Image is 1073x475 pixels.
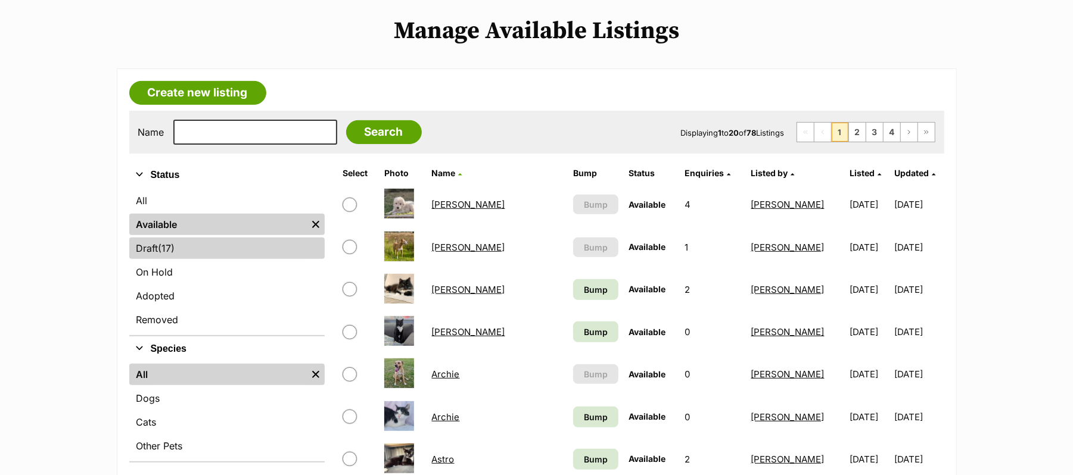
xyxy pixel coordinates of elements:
[680,269,745,310] td: 2
[129,237,325,259] a: Draft
[584,326,608,338] span: Bump
[680,311,745,352] td: 0
[573,321,618,342] a: Bump
[307,214,325,235] a: Remove filter
[432,368,460,380] a: Archie
[432,284,505,295] a: [PERSON_NAME]
[680,396,745,437] td: 0
[629,454,666,464] span: Available
[751,454,825,465] a: [PERSON_NAME]
[129,364,307,385] a: All
[629,199,666,210] span: Available
[129,167,325,183] button: Status
[573,364,618,384] button: Bump
[129,435,325,457] a: Other Pets
[680,227,745,268] td: 1
[432,454,455,465] a: Astro
[432,168,456,178] span: Name
[129,309,325,330] a: Removed
[584,198,608,211] span: Bump
[894,269,943,310] td: [DATE]
[129,261,325,283] a: On Hold
[307,364,325,385] a: Remove filter
[129,387,325,409] a: Dogs
[432,168,462,178] a: Name
[681,128,785,137] span: Displaying to of Listings
[850,168,881,178] a: Listed
[751,326,825,337] a: [PERSON_NAME]
[138,127,164,137] label: Name
[685,168,724,178] span: translation missing: en.admin.listings.index.attributes.enquiries
[751,284,825,295] a: [PERSON_NAME]
[797,123,814,142] span: First page
[845,354,893,395] td: [DATE]
[380,164,426,183] th: Photo
[129,361,325,461] div: Species
[866,123,883,142] a: Page 3
[729,128,739,137] strong: 20
[832,123,848,142] span: Page 1
[338,164,378,183] th: Select
[797,122,935,142] nav: Pagination
[129,341,325,357] button: Species
[845,396,893,437] td: [DATE]
[850,168,875,178] span: Listed
[894,354,943,395] td: [DATE]
[894,184,943,225] td: [DATE]
[845,269,893,310] td: [DATE]
[629,242,666,252] span: Available
[432,199,505,210] a: [PERSON_NAME]
[573,279,618,300] a: Bump
[894,227,943,268] td: [DATE]
[158,241,175,255] span: (17)
[129,214,307,235] a: Available
[129,190,325,211] a: All
[584,283,608,296] span: Bump
[568,164,623,183] th: Bump
[845,184,893,225] td: [DATE]
[584,368,608,380] span: Bump
[629,369,666,379] span: Available
[629,411,666,421] span: Available
[814,123,831,142] span: Previous page
[384,358,414,388] img: Archie
[584,411,608,423] span: Bump
[751,168,795,178] a: Listed by
[901,123,918,142] a: Next page
[849,123,866,142] a: Page 2
[719,128,722,137] strong: 1
[432,326,505,337] a: [PERSON_NAME]
[624,164,679,183] th: Status
[894,168,929,178] span: Updated
[680,354,745,395] td: 0
[629,284,666,294] span: Available
[584,241,608,254] span: Bump
[845,227,893,268] td: [DATE]
[129,81,266,105] a: Create new listing
[751,199,825,210] a: [PERSON_NAME]
[751,411,825,423] a: [PERSON_NAME]
[346,120,422,144] input: Search
[129,285,325,307] a: Adopted
[573,237,618,257] button: Bump
[894,311,943,352] td: [DATE]
[129,187,325,335] div: Status
[747,128,757,137] strong: 78
[584,453,608,465] span: Bump
[884,123,900,142] a: Page 4
[680,184,745,225] td: 4
[573,195,618,214] button: Bump
[894,168,935,178] a: Updated
[751,168,788,178] span: Listed by
[894,396,943,437] td: [DATE]
[573,449,618,470] a: Bump
[629,327,666,337] span: Available
[129,411,325,433] a: Cats
[685,168,730,178] a: Enquiries
[918,123,935,142] a: Last page
[751,242,825,253] a: [PERSON_NAME]
[432,242,505,253] a: [PERSON_NAME]
[845,311,893,352] td: [DATE]
[573,407,618,427] a: Bump
[432,411,460,423] a: Archie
